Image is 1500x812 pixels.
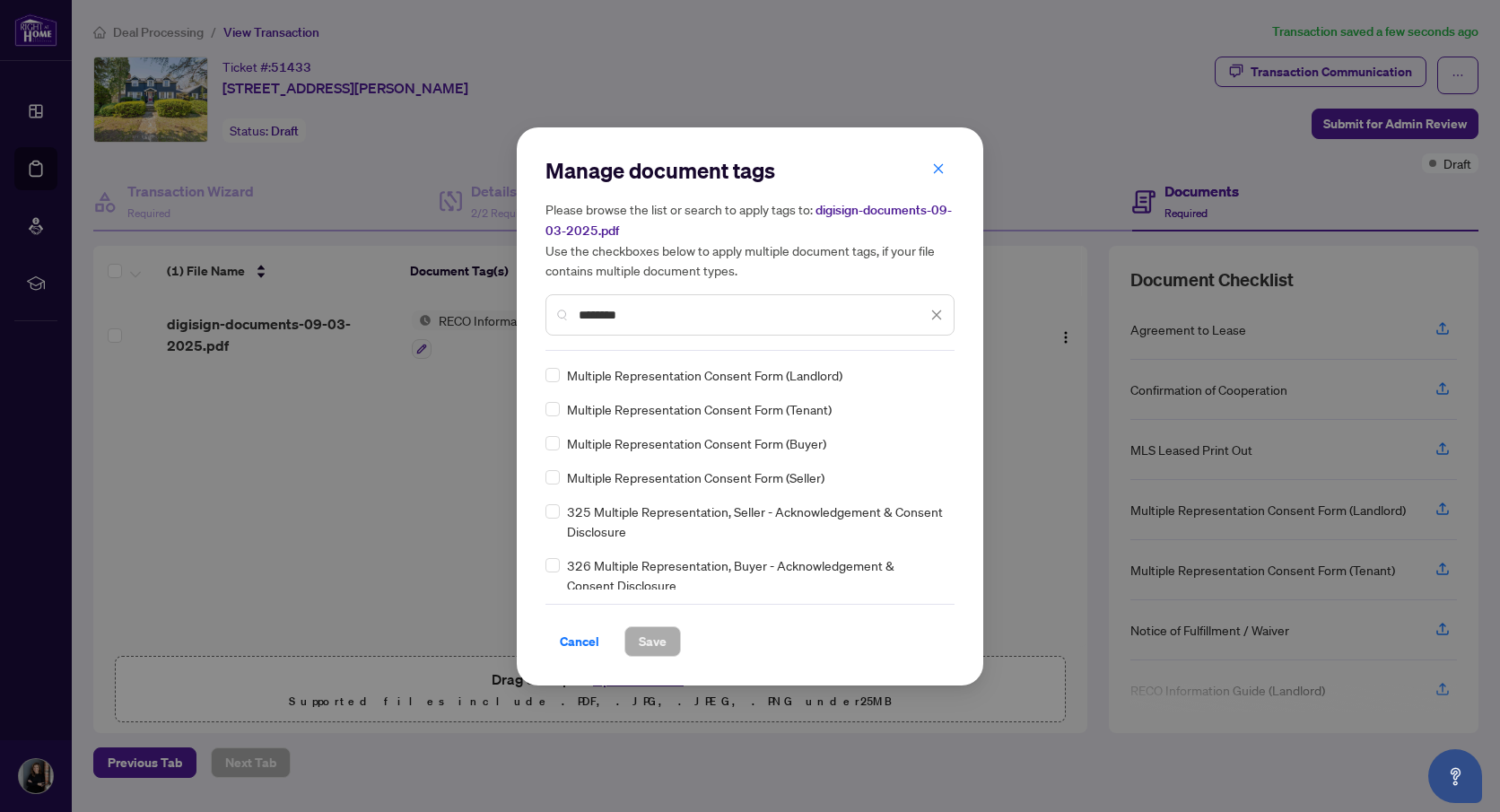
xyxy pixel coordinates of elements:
[624,626,681,657] button: Save
[567,467,824,487] span: Multiple Representation Consent Form (Seller)
[560,627,599,656] span: Cancel
[930,309,943,321] span: close
[545,626,614,657] button: Cancel
[545,156,955,185] h2: Manage document tags
[567,433,826,453] span: Multiple Representation Consent Form (Buyer)
[545,202,952,239] span: digisign-documents-09-03-2025.pdf
[1428,749,1482,803] button: Open asap
[932,162,945,175] span: close
[545,199,955,280] h5: Please browse the list or search to apply tags to: Use the checkboxes below to apply multiple doc...
[567,555,944,595] span: 326 Multiple Representation, Buyer - Acknowledgement & Consent Disclosure
[567,399,832,419] span: Multiple Representation Consent Form (Tenant)
[567,502,944,541] span: 325 Multiple Representation, Seller - Acknowledgement & Consent Disclosure
[567,365,842,385] span: Multiple Representation Consent Form (Landlord)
